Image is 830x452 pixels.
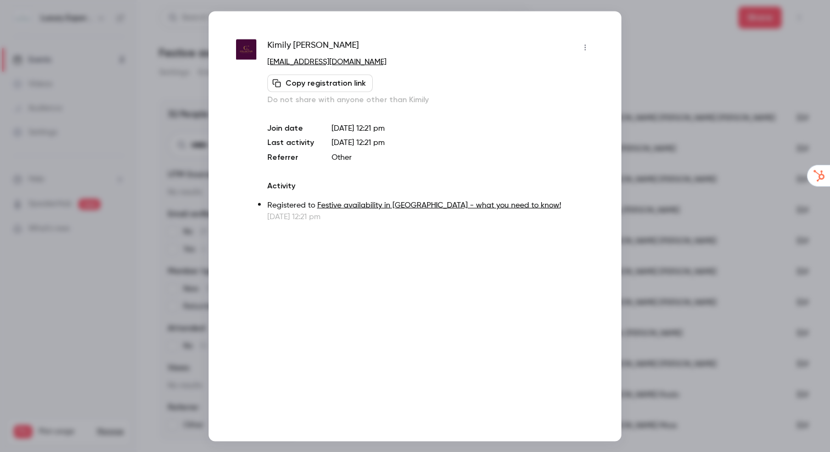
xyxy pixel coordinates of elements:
[267,74,373,92] button: Copy registration link
[267,137,314,148] p: Last activity
[267,180,594,191] p: Activity
[267,58,386,65] a: [EMAIL_ADDRESS][DOMAIN_NAME]
[332,122,594,133] p: [DATE] 12:21 pm
[317,201,561,209] a: Festive availability in [GEOGRAPHIC_DATA] - what you need to know!
[267,211,594,222] p: [DATE] 12:21 pm
[267,152,314,163] p: Referrer
[236,40,256,60] img: collective.travel
[267,38,359,56] span: Kimily [PERSON_NAME]
[267,122,314,133] p: Join date
[332,138,385,146] span: [DATE] 12:21 pm
[332,152,594,163] p: Other
[267,199,594,211] p: Registered to
[267,94,594,105] p: Do not share with anyone other than Kimily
